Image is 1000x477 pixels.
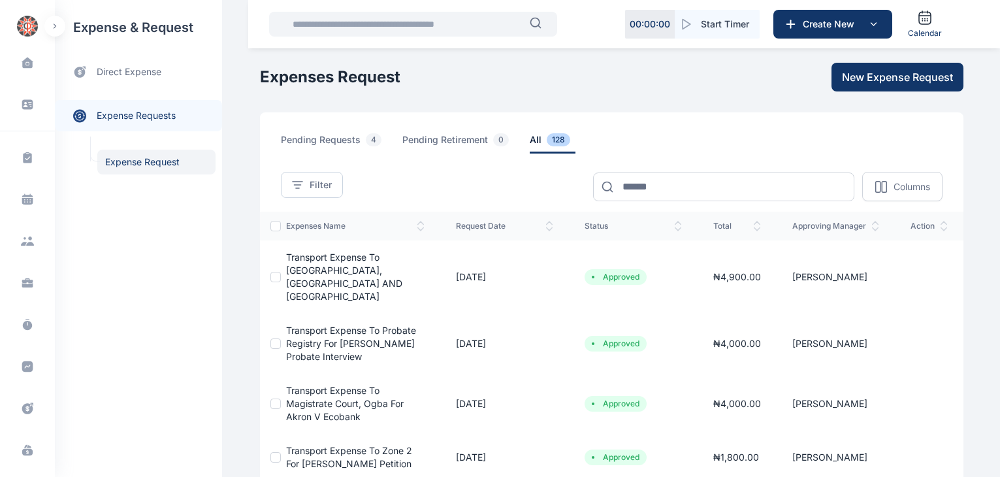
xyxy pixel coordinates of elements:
[777,314,895,374] td: [PERSON_NAME]
[590,272,641,282] li: Approved
[777,374,895,434] td: [PERSON_NAME]
[286,252,402,302] a: Transport expense to [GEOGRAPHIC_DATA], [GEOGRAPHIC_DATA] AND [GEOGRAPHIC_DATA]
[773,10,892,39] button: Create New
[530,133,591,154] a: all128
[440,374,569,434] td: [DATE]
[713,221,761,231] span: total
[440,240,569,314] td: [DATE]
[402,133,530,154] a: pending retirement0
[903,5,947,44] a: Calendar
[777,240,895,314] td: [PERSON_NAME]
[366,133,381,146] span: 4
[55,90,222,131] div: expense requests
[713,271,761,282] span: ₦ 4,900.00
[281,133,402,154] a: pending requests4
[908,28,942,39] span: Calendar
[402,133,514,154] span: pending retirement
[456,221,553,231] span: request date
[798,18,865,31] span: Create New
[675,10,760,39] button: Start Timer
[590,452,641,463] li: Approved
[260,67,400,88] h1: Expenses Request
[55,55,222,90] a: direct expense
[493,133,509,146] span: 0
[842,69,953,85] span: New Expense Request
[590,338,641,349] li: Approved
[590,399,641,409] li: Approved
[281,133,387,154] span: pending requests
[97,65,161,79] span: direct expense
[286,221,425,231] span: expenses Name
[310,178,332,191] span: Filter
[862,172,943,201] button: Columns
[713,452,759,463] span: ₦ 1,800.00
[713,338,761,349] span: ₦ 4,000.00
[286,445,412,469] a: Transport expense to Zone 2 for [PERSON_NAME] Petition
[894,180,930,193] p: Columns
[701,18,749,31] span: Start Timer
[440,314,569,374] td: [DATE]
[55,100,222,131] a: expense requests
[630,18,670,31] p: 00 : 00 : 00
[547,133,570,146] span: 128
[286,325,416,362] a: Transport expense to Probate registry for [PERSON_NAME] Probate Interview
[530,133,575,154] span: all
[281,172,343,198] button: Filter
[792,221,879,231] span: approving manager
[831,63,963,91] button: New Expense Request
[286,385,404,422] a: Transport expense to Magistrate Court, Ogba for Akron V Ecobank
[713,398,761,409] span: ₦ 4,000.00
[585,221,682,231] span: status
[911,221,948,231] span: action
[97,150,216,174] a: Expense Request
